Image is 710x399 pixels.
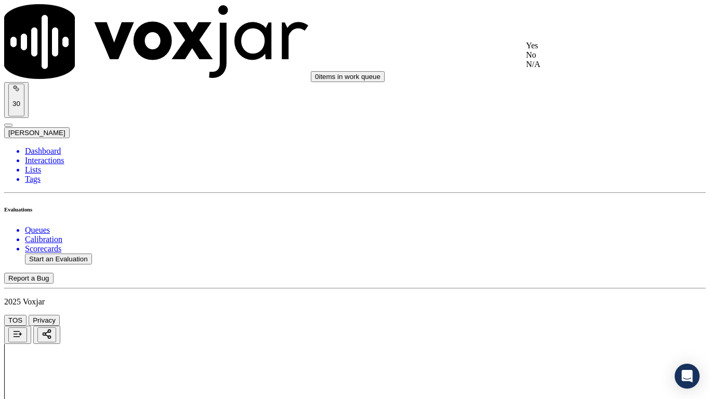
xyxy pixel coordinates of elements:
[25,225,706,235] a: Queues
[4,297,706,307] p: 2025 Voxjar
[29,315,60,326] button: Privacy
[675,364,700,389] div: Open Intercom Messenger
[8,129,65,137] span: [PERSON_NAME]
[4,4,309,79] img: voxjar logo
[526,41,658,50] div: Yes
[25,254,92,264] button: Start an Evaluation
[12,100,20,108] p: 30
[8,84,24,116] button: 30
[25,244,706,254] a: Scorecards
[4,127,70,138] button: [PERSON_NAME]
[25,165,706,175] a: Lists
[526,60,658,69] div: N/A
[311,71,385,82] button: 0items in work queue
[4,273,54,284] button: Report a Bug
[4,82,29,118] button: 30
[25,156,706,165] a: Interactions
[4,206,706,212] h6: Evaluations
[25,147,706,156] a: Dashboard
[4,315,27,326] button: TOS
[526,50,658,60] div: No
[25,175,706,184] a: Tags
[25,235,706,244] a: Calibration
